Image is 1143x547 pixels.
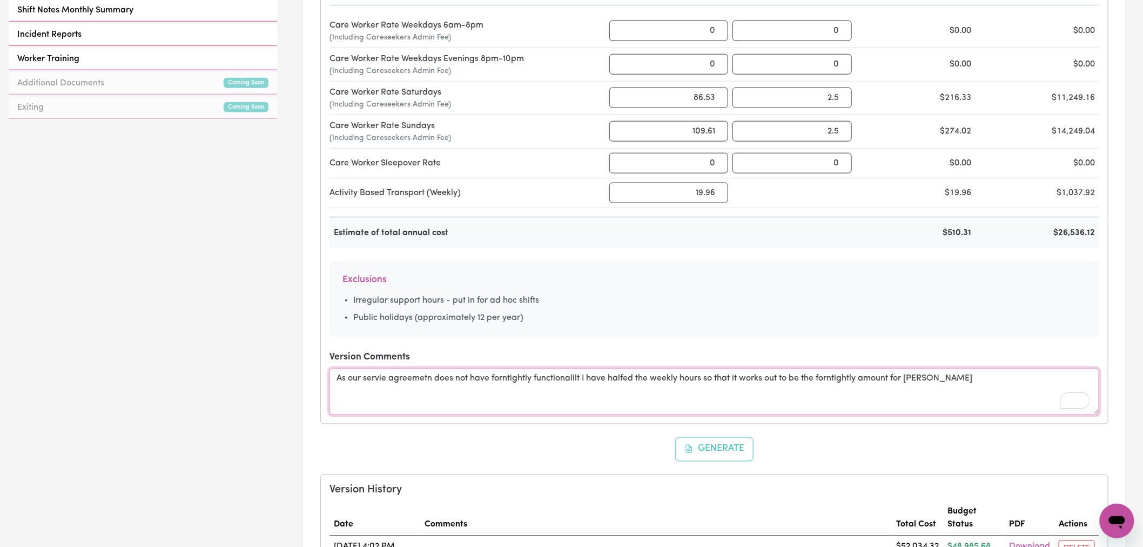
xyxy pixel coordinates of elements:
[330,32,596,43] span: (Including Careseekers Admin Fee)
[353,294,1086,307] li: Irregular support hours - put in for ad hoc shifts
[330,119,605,144] div: Care Worker Rate Sundays
[980,91,1099,104] div: $11,249.16
[980,226,1099,239] div: $26,536.12
[9,48,277,70] a: Worker Training
[980,186,1099,199] div: $1,037.92
[224,102,268,112] small: Coming Soon
[9,24,277,46] a: Incident Reports
[1005,501,1054,536] th: PDF
[980,58,1099,71] div: $0.00
[17,77,104,90] span: Additional Documents
[330,369,1099,415] textarea: To enrich screen reader interactions, please activate Accessibility in Grammarly extension settings
[980,125,1099,138] div: $14,249.04
[224,78,268,88] small: Coming Soon
[330,132,596,144] span: (Including Careseekers Admin Fee)
[856,226,976,239] div: $510.31
[9,72,277,95] a: Additional DocumentsComing Soon
[330,65,596,77] span: (Including Careseekers Admin Fee)
[856,125,976,138] div: $274.02
[675,437,754,461] button: Generate
[856,186,976,199] div: $19.96
[17,101,44,114] span: Exiting
[330,501,420,536] th: Date
[9,97,277,119] a: ExitingComing Soon
[892,501,944,536] th: Total Cost
[330,350,410,364] label: Version Comments
[856,91,976,104] div: $216.33
[1054,501,1099,536] th: Actions
[980,24,1099,37] div: $0.00
[420,501,892,536] th: Comments
[856,58,976,71] div: $0.00
[330,99,596,110] span: (Including Careseekers Admin Fee)
[17,4,133,17] span: Shift Notes Monthly Summary
[980,157,1099,170] div: $0.00
[342,274,1086,285] h6: Exclusions
[330,19,605,43] div: Care Worker Rate Weekdays 6am-8pm
[856,157,976,170] div: $0.00
[330,157,605,170] div: Care Worker Sleepover Rate
[1100,504,1134,538] iframe: Button to launch messaging window
[944,501,1005,536] th: Budget Status
[17,52,79,65] span: Worker Training
[330,86,605,110] div: Care Worker Rate Saturdays
[353,311,1086,324] li: Public holidays (approximately 12 per year)
[17,28,82,41] span: Incident Reports
[330,484,1099,497] h5: Version History
[330,226,605,239] div: Estimate of total annual cost
[330,186,605,199] div: Activity Based Transport (Weekly)
[856,24,976,37] div: $0.00
[330,52,605,77] div: Care Worker Rate Weekdays Evenings 8pm-10pm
